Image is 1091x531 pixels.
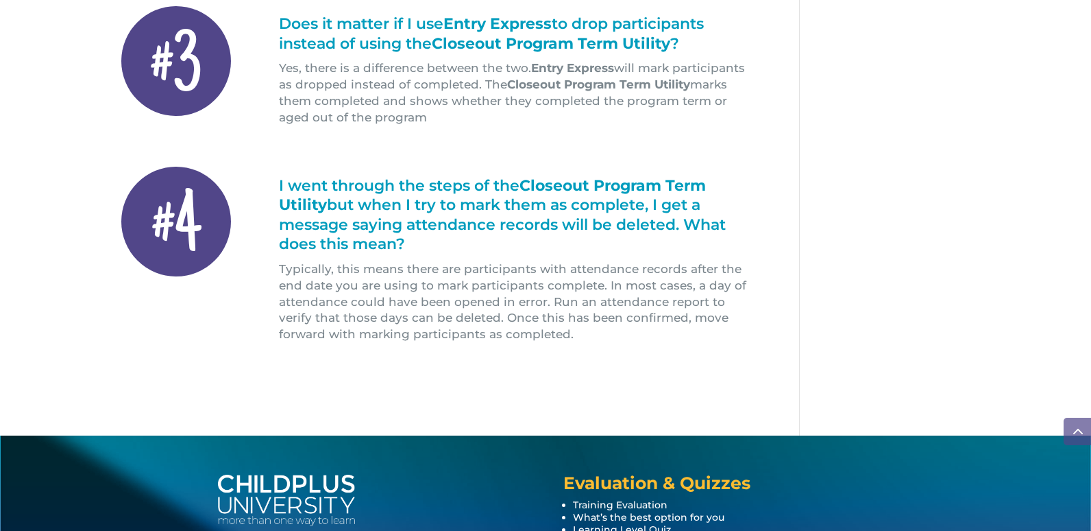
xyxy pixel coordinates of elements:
[507,78,690,91] strong: Closeout Program Term Utility
[432,34,670,53] strong: Closeout Program Term Utility
[218,475,355,526] img: white-cpu-wordmark
[573,511,724,523] a: What’s the best option for you
[531,61,614,75] strong: Entry Express
[573,499,667,511] a: Training Evaluation
[121,167,231,276] div: #4
[443,14,552,33] strong: Entry Express
[279,60,752,126] p: Yes, there is a difference between the two. will mark participants as dropped instead of complete...
[279,176,752,261] h1: I went through the steps of the but when I try to mark them as complete, I get a message saying a...
[279,176,706,215] strong: Closeout Program Term Utility
[121,6,231,116] div: #3
[279,14,752,60] h1: Does it matter if I use to drop participants instead of using the ?
[279,261,752,343] p: Typically, this means there are participants with attendance records after the end date you are u...
[563,475,872,499] h4: Evaluation & Quizzes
